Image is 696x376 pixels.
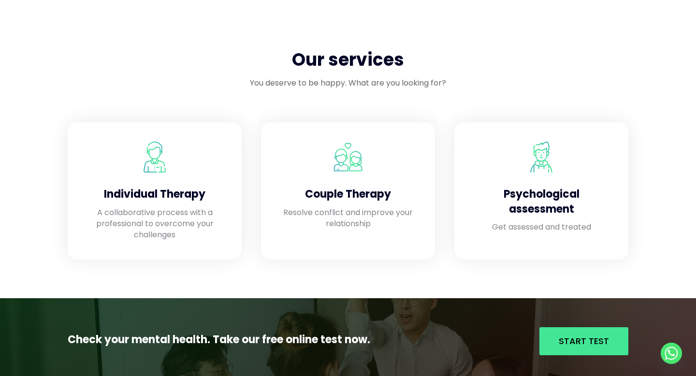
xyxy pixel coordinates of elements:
a: Aloe Mind Malaysia | Mental Healthcare Services in Malaysia and Singapore Psychological assessmen... [464,132,619,250]
p: A collaborative process with a professional to overcome your challenges [87,207,222,241]
span: Start Test [559,335,609,347]
a: Whatsapp [661,343,682,364]
h4: Couple Therapy [280,187,416,202]
a: Start Test [539,327,628,355]
p: Resolve conflict and improve your relationship [280,207,416,229]
p: Check your mental health. Take our free online test now. [68,332,412,347]
span: Our services [292,47,404,72]
h4: Individual Therapy [87,187,222,202]
p: Get assessed and treated [474,221,609,232]
img: Aloe Mind Malaysia | Mental Healthcare Services in Malaysia and Singapore [526,142,557,173]
a: Aloe Mind Malaysia | Mental Healthcare Services in Malaysia and Singapore Individual Therapy A co... [77,132,232,250]
img: Aloe Mind Malaysia | Mental Healthcare Services in Malaysia and Singapore [333,142,363,173]
h4: Psychological assessment [474,187,609,217]
img: Aloe Mind Malaysia | Mental Healthcare Services in Malaysia and Singapore [139,142,170,173]
a: Aloe Mind Malaysia | Mental Healthcare Services in Malaysia and Singapore Couple Therapy Resolve ... [271,132,425,250]
p: You deserve to be happy. What are you looking for? [68,77,628,88]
